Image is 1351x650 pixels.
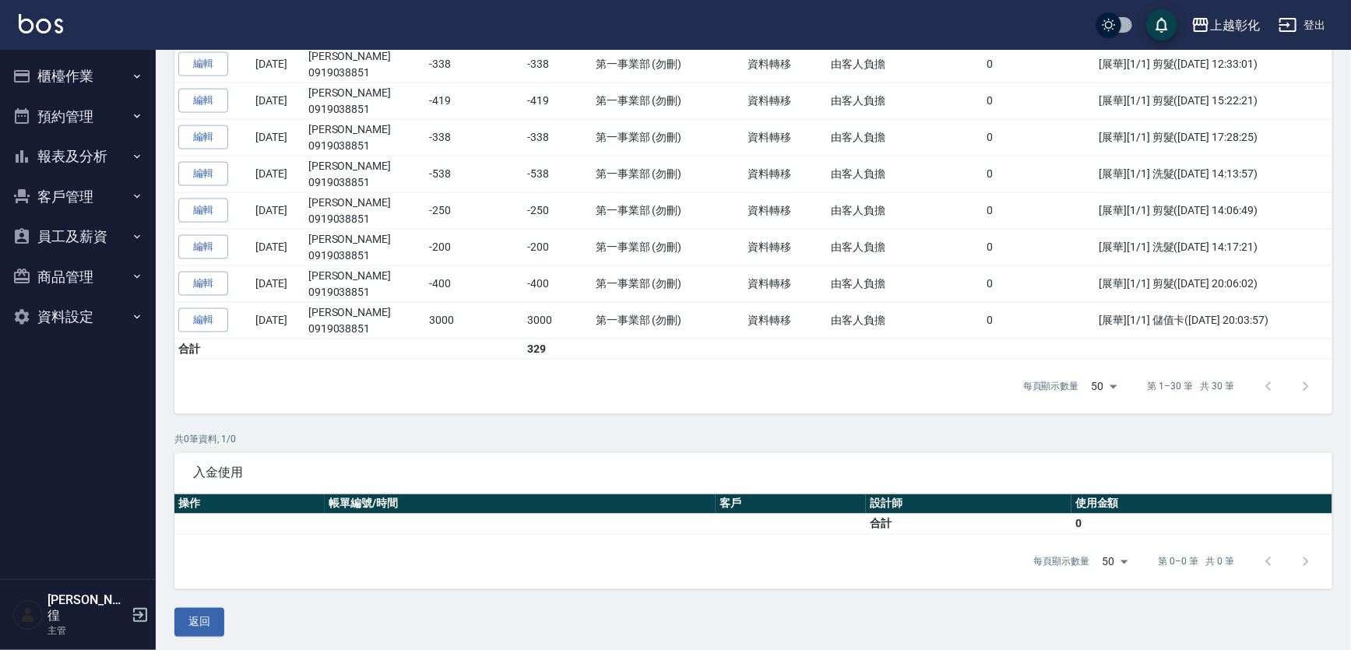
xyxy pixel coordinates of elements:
[1095,46,1332,83] td: [展華][1/1] 剪髮([DATE] 12:33:01)
[47,592,127,624] h5: [PERSON_NAME]徨
[252,156,304,192] td: [DATE]
[523,46,592,83] td: -338
[252,302,304,339] td: [DATE]
[827,119,983,156] td: 由客人負擔
[1159,555,1234,569] p: 第 0–0 筆 共 0 筆
[304,119,426,156] td: [PERSON_NAME]
[308,138,422,154] p: 0919038851
[304,83,426,119] td: [PERSON_NAME]
[426,265,523,302] td: -400
[308,65,422,81] p: 0919038851
[983,265,1095,302] td: 0
[178,199,228,223] a: 編輯
[592,265,744,302] td: 第一事業部 (勿刪)
[426,83,523,119] td: -419
[827,46,983,83] td: 由客人負擔
[178,308,228,332] a: 編輯
[523,265,592,302] td: -400
[983,302,1095,339] td: 0
[426,46,523,83] td: -338
[308,101,422,118] p: 0919038851
[304,229,426,265] td: [PERSON_NAME]
[47,624,127,638] p: 主管
[304,265,426,302] td: [PERSON_NAME]
[6,216,150,257] button: 員工及薪資
[308,248,422,264] p: 0919038851
[193,466,1314,481] span: 入金使用
[983,156,1095,192] td: 0
[426,156,523,192] td: -538
[426,302,523,339] td: 3000
[6,56,150,97] button: 櫃檯作業
[304,156,426,192] td: [PERSON_NAME]
[174,433,1332,447] p: 共 0 筆資料, 1 / 0
[178,235,228,259] a: 編輯
[592,229,744,265] td: 第一事業部 (勿刪)
[1095,229,1332,265] td: [展華][1/1] 洗髮([DATE] 14:17:21)
[1023,380,1079,394] p: 每頁顯示數量
[426,119,523,156] td: -338
[592,156,744,192] td: 第一事業部 (勿刪)
[1085,366,1123,408] div: 50
[592,302,744,339] td: 第一事業部 (勿刪)
[6,297,150,337] button: 資料設定
[523,83,592,119] td: -419
[744,83,828,119] td: 資料轉移
[716,494,866,515] th: 客戶
[1095,156,1332,192] td: [展華][1/1] 洗髮([DATE] 14:13:57)
[744,156,828,192] td: 資料轉移
[1210,16,1260,35] div: 上越彰化
[1071,514,1332,534] td: 0
[866,494,1071,515] th: 設計師
[866,514,1071,534] td: 合計
[252,229,304,265] td: [DATE]
[827,229,983,265] td: 由客人負擔
[1095,302,1332,339] td: [展華][1/1] 儲值卡([DATE] 20:03:57)
[178,89,228,113] a: 編輯
[827,156,983,192] td: 由客人負擔
[178,272,228,296] a: 編輯
[252,192,304,229] td: [DATE]
[19,14,63,33] img: Logo
[983,46,1095,83] td: 0
[178,52,228,76] a: 編輯
[744,229,828,265] td: 資料轉移
[6,136,150,177] button: 報表及分析
[6,97,150,137] button: 預約管理
[1146,9,1177,40] button: save
[12,599,44,631] img: Person
[174,494,325,515] th: 操作
[252,46,304,83] td: [DATE]
[1096,541,1134,583] div: 50
[592,192,744,229] td: 第一事業部 (勿刪)
[178,162,228,186] a: 編輯
[252,119,304,156] td: [DATE]
[308,321,422,337] p: 0919038851
[1095,265,1332,302] td: [展華][1/1] 剪髮([DATE] 20:06:02)
[827,302,983,339] td: 由客人負擔
[1185,9,1266,41] button: 上越彰化
[252,265,304,302] td: [DATE]
[744,46,828,83] td: 資料轉移
[523,229,592,265] td: -200
[523,156,592,192] td: -538
[523,302,592,339] td: 3000
[523,339,592,359] td: 329
[1034,555,1090,569] p: 每頁顯示數量
[744,119,828,156] td: 資料轉移
[308,211,422,227] p: 0919038851
[523,192,592,229] td: -250
[304,192,426,229] td: [PERSON_NAME]
[252,83,304,119] td: [DATE]
[744,302,828,339] td: 資料轉移
[744,265,828,302] td: 資料轉移
[1071,494,1332,515] th: 使用金額
[827,192,983,229] td: 由客人負擔
[6,257,150,297] button: 商品管理
[1095,83,1332,119] td: [展華][1/1] 剪髮([DATE] 15:22:21)
[592,119,744,156] td: 第一事業部 (勿刪)
[304,302,426,339] td: [PERSON_NAME]
[426,229,523,265] td: -200
[304,46,426,83] td: [PERSON_NAME]
[174,608,224,637] button: 返回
